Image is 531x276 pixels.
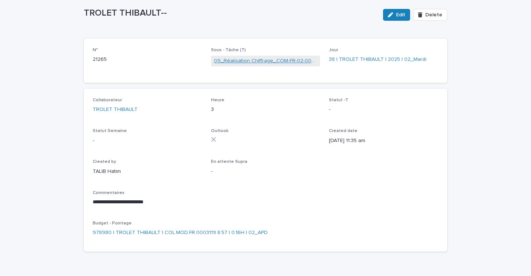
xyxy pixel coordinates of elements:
[396,12,405,17] span: Edit
[84,8,377,19] p: TROLET THIBAULT--
[425,12,442,17] span: Delete
[329,129,357,133] span: Created date
[93,129,127,133] span: Statut Semaine
[93,56,202,63] p: 21265
[93,168,202,175] p: TALIB Hatim
[93,229,268,237] a: 978980 | TROLET THIBAULT | COL.MOD.FR.0003111| 8.57 | 0.16H | 02_APD
[93,221,132,226] span: Budget - Pointage
[383,9,410,21] button: Edit
[211,98,224,102] span: Heure
[93,191,125,195] span: Commentaires
[93,137,202,145] p: -
[329,98,348,102] span: Statut -T
[211,168,320,175] p: -
[211,106,320,114] p: 3
[329,48,338,52] span: Jour
[329,56,426,63] a: 38 | TROLET THIBAULT | 2025 | 02_Mardi
[329,106,438,114] p: -
[93,106,138,114] a: TROLET THIBAULT
[211,160,247,164] span: En attente Supra
[93,48,98,52] span: N°
[329,137,438,145] p: [DATE] 11:35 am
[211,48,246,52] span: Sous - Tâche (T)
[413,9,447,21] button: Delete
[214,57,317,65] a: 09_Réalisation Chiffrage_COM-FR-02-0002773
[93,160,116,164] span: Created by
[211,129,228,133] span: Outlook
[93,98,122,102] span: Collaborateur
